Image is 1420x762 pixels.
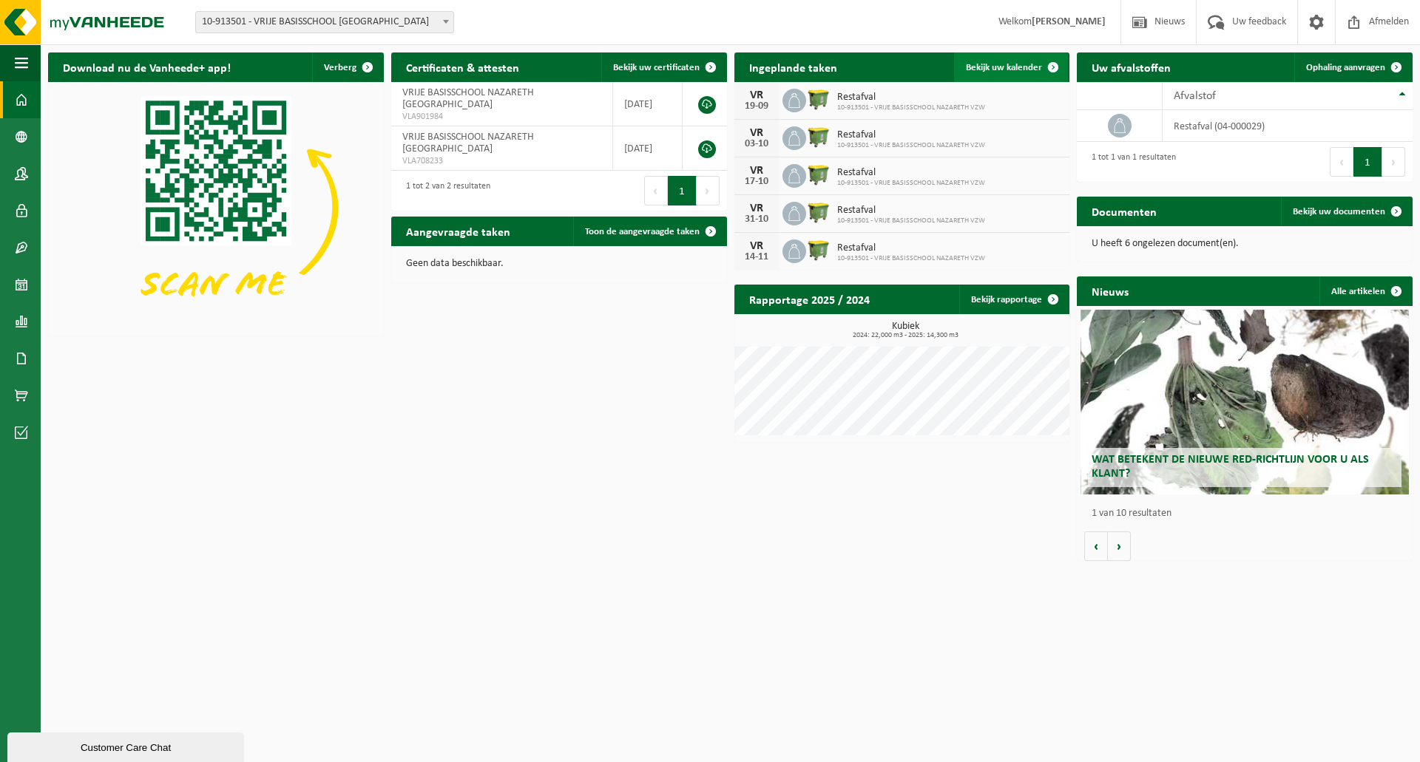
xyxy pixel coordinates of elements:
button: Vorige [1084,531,1108,561]
a: Bekijk uw documenten [1281,197,1411,226]
div: VR [742,89,771,101]
img: Download de VHEPlus App [48,82,384,333]
span: VLA901984 [402,111,601,123]
p: Geen data beschikbaar. [406,259,712,269]
span: Toon de aangevraagde taken [585,227,700,237]
div: 17-10 [742,177,771,187]
span: 10-913501 - VRIJE BASISSCHOOL NAZARETH VZW [837,217,985,225]
div: 1 tot 2 van 2 resultaten [399,174,490,207]
span: Restafval [837,205,985,217]
span: Bekijk uw certificaten [613,63,700,72]
span: VRIJE BASISSCHOOL NAZARETH [GEOGRAPHIC_DATA] [402,132,534,154]
h2: Ingeplande taken [734,52,852,81]
div: VR [742,165,771,177]
button: Next [1382,147,1405,177]
span: 2024: 22,000 m3 - 2025: 14,300 m3 [742,332,1070,339]
button: Volgende [1108,531,1131,561]
strong: [PERSON_NAME] [1032,16,1106,27]
span: Ophaling aanvragen [1306,63,1385,72]
span: Bekijk uw documenten [1293,207,1385,217]
h2: Uw afvalstoffen [1077,52,1186,81]
span: 10-913501 - VRIJE BASISSCHOOL NAZARETH VZW [837,103,985,112]
button: Next [697,176,720,205]
span: VRIJE BASISSCHOOL NAZARETH [GEOGRAPHIC_DATA] [402,87,534,110]
a: Alle artikelen [1319,276,1411,306]
button: Previous [644,176,668,205]
img: WB-1100-HPE-GN-51 [806,124,831,149]
td: [DATE] [613,126,683,171]
span: 10-913501 - VRIJE BASISSCHOOL NAZARETH VZW - NAZARETH [196,12,453,33]
span: Restafval [837,129,985,141]
div: 19-09 [742,101,771,112]
span: Restafval [837,92,985,103]
a: Bekijk uw certificaten [601,52,726,82]
h2: Nieuws [1077,276,1143,305]
span: 10-913501 - VRIJE BASISSCHOOL NAZARETH VZW [837,141,985,150]
td: restafval (04-000029) [1163,110,1413,142]
h2: Rapportage 2025 / 2024 [734,285,885,313]
span: Bekijk uw kalender [966,63,1042,72]
span: Afvalstof [1174,90,1216,102]
img: WB-1100-HPE-GN-51 [806,162,831,187]
span: VLA708233 [402,155,601,167]
p: U heeft 6 ongelezen document(en). [1092,239,1398,249]
img: WB-1100-HPE-GN-51 [806,86,831,112]
span: Wat betekent de nieuwe RED-richtlijn voor u als klant? [1092,454,1369,480]
td: [DATE] [613,82,683,126]
a: Wat betekent de nieuwe RED-richtlijn voor u als klant? [1081,310,1410,494]
h2: Download nu de Vanheede+ app! [48,52,246,81]
p: 1 van 10 resultaten [1092,508,1405,519]
h2: Aangevraagde taken [391,217,525,245]
span: Restafval [837,242,985,254]
div: 03-10 [742,139,771,149]
span: Restafval [837,167,985,179]
div: VR [742,240,771,252]
iframe: chat widget [7,729,247,762]
button: Previous [1330,147,1353,177]
img: WB-1100-HPE-GN-51 [806,237,831,262]
img: WB-1100-HPE-GN-51 [806,200,831,225]
a: Toon de aangevraagde taken [573,217,726,246]
span: Verberg [324,63,356,72]
span: 10-913501 - VRIJE BASISSCHOOL NAZARETH VZW - NAZARETH [195,11,454,33]
a: Ophaling aanvragen [1294,52,1411,82]
div: 14-11 [742,252,771,262]
button: Verberg [312,52,382,82]
div: VR [742,127,771,139]
span: 10-913501 - VRIJE BASISSCHOOL NAZARETH VZW [837,254,985,263]
button: 1 [1353,147,1382,177]
a: Bekijk uw kalender [954,52,1068,82]
h3: Kubiek [742,322,1070,339]
h2: Documenten [1077,197,1171,225]
div: VR [742,203,771,214]
h2: Certificaten & attesten [391,52,534,81]
span: 10-913501 - VRIJE BASISSCHOOL NAZARETH VZW [837,179,985,188]
a: Bekijk rapportage [959,285,1068,314]
div: 1 tot 1 van 1 resultaten [1084,146,1176,178]
button: 1 [668,176,697,205]
div: 31-10 [742,214,771,225]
